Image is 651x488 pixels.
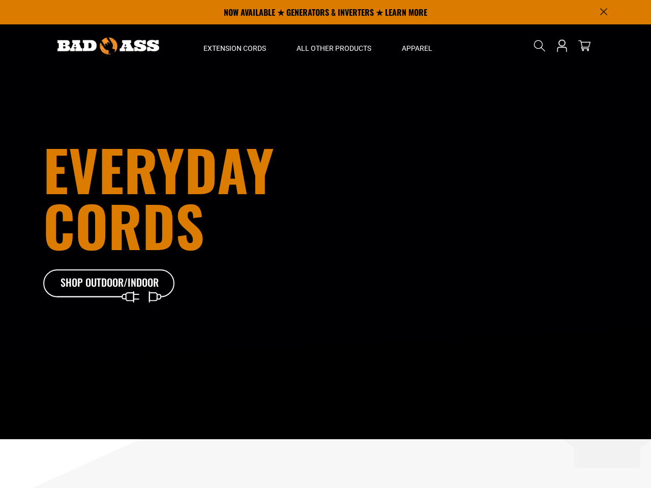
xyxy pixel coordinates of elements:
[402,44,432,53] span: Apparel
[43,269,175,298] a: Shop Outdoor/Indoor
[57,38,159,54] img: Bad Ass Extension Cords
[531,38,548,54] summary: Search
[297,44,371,53] span: All Other Products
[203,44,266,53] span: Extension Cords
[188,24,281,67] summary: Extension Cords
[387,24,448,67] summary: Apparel
[281,24,387,67] summary: All Other Products
[43,141,382,253] h1: Everyday cords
